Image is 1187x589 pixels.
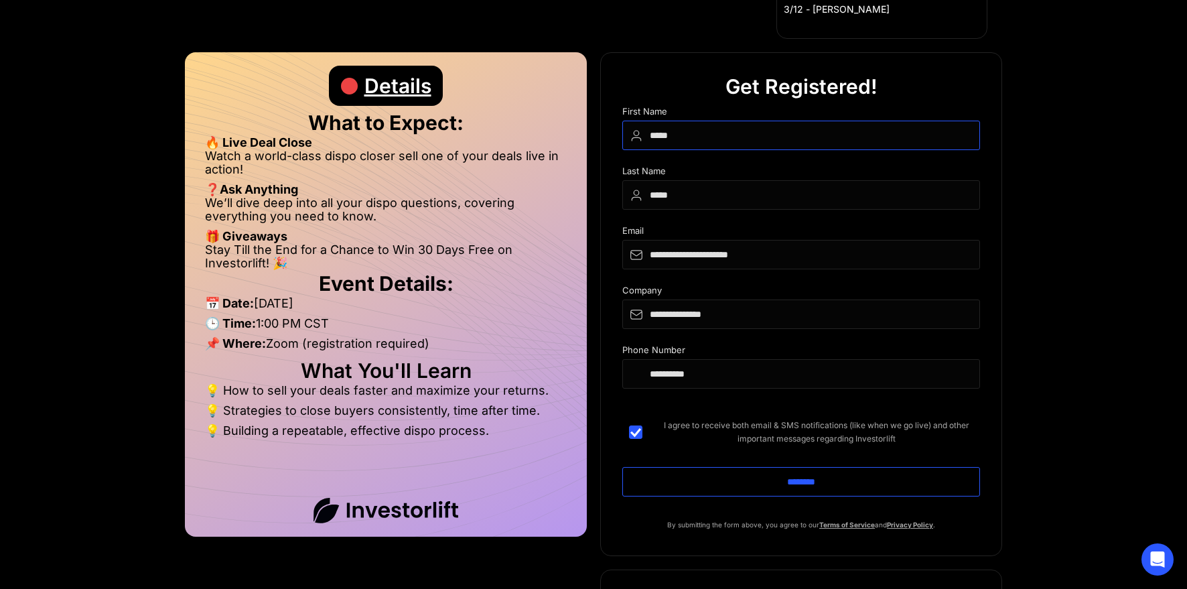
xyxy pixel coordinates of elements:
strong: Event Details: [319,271,453,296]
form: DIspo Day Main Form [622,107,980,518]
li: 💡 How to sell your deals faster and maximize your returns. [205,384,567,404]
li: [DATE] [205,297,567,317]
p: By submitting the form above, you agree to our and . [622,518,980,531]
div: Get Registered! [725,66,878,107]
strong: 🎁 Giveaways [205,229,287,243]
li: 💡 Strategies to close buyers consistently, time after time. [205,404,567,424]
a: Privacy Policy [887,521,933,529]
strong: What to Expect: [308,111,464,135]
li: Stay Till the End for a Chance to Win 30 Days Free on Investorlift! 🎉 [205,243,567,270]
div: Open Intercom Messenger [1141,543,1174,576]
div: Phone Number [622,345,980,359]
div: Email [622,226,980,240]
li: We’ll dive deep into all your dispo questions, covering everything you need to know. [205,196,567,230]
h2: What You'll Learn [205,364,567,377]
div: Company [622,285,980,300]
strong: 📅 Date: [205,296,254,310]
div: Last Name [622,166,980,180]
li: Zoom (registration required) [205,337,567,357]
li: 1:00 PM CST [205,317,567,337]
strong: ❓Ask Anything [205,182,298,196]
span: I agree to receive both email & SMS notifications (like when we go live) and other important mess... [653,419,980,446]
div: First Name [622,107,980,121]
li: Watch a world-class dispo closer sell one of your deals live in action! [205,149,567,183]
div: Details [364,66,431,106]
li: 💡 Building a repeatable, effective dispo process. [205,424,567,438]
strong: 🔥 Live Deal Close [205,135,312,149]
strong: 📌 Where: [205,336,266,350]
a: Terms of Service [819,521,875,529]
strong: 🕒 Time: [205,316,256,330]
